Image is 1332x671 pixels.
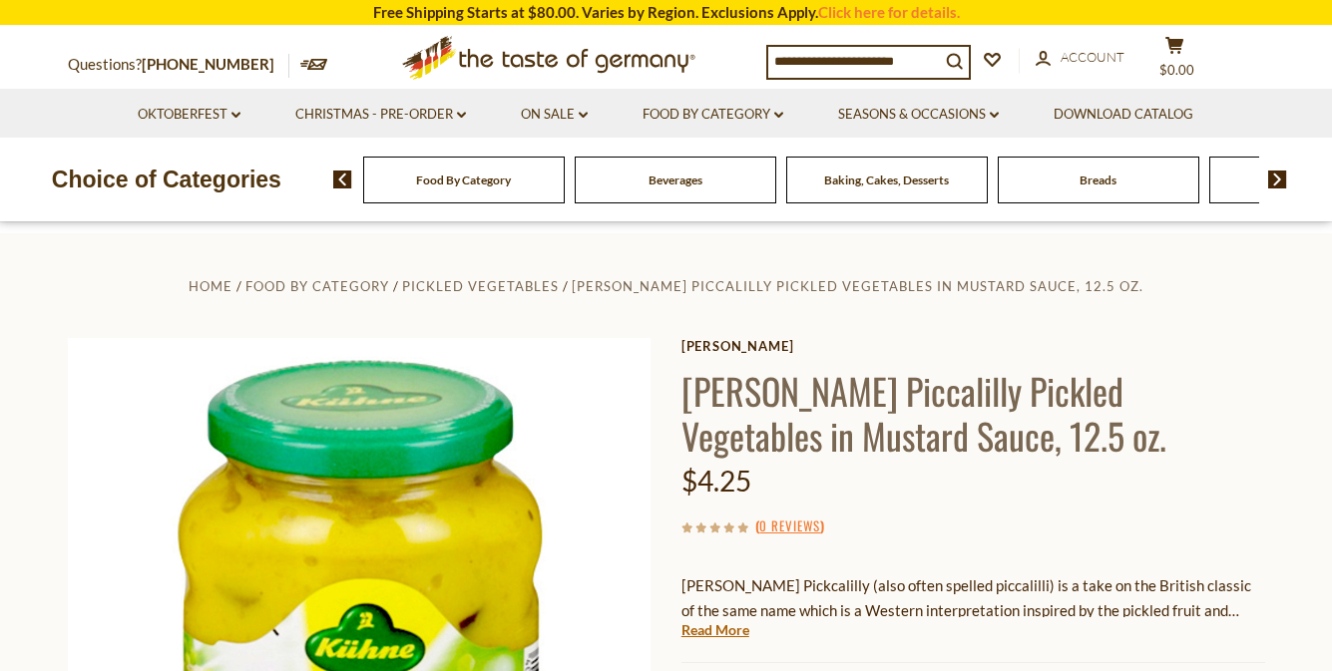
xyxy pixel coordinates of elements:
[402,278,559,294] a: Pickled Vegetables
[1054,104,1193,126] a: Download Catalog
[681,338,1265,354] a: [PERSON_NAME]
[681,368,1265,458] h1: [PERSON_NAME] Piccalilly Pickled Vegetables in Mustard Sauce, 12.5 oz.
[572,278,1143,294] a: [PERSON_NAME] Piccalilly Pickled Vegetables in Mustard Sauce, 12.5 oz.
[295,104,466,126] a: Christmas - PRE-ORDER
[142,55,274,73] a: [PHONE_NUMBER]
[189,278,232,294] a: Home
[1145,36,1205,86] button: $0.00
[681,620,749,640] a: Read More
[245,278,389,294] a: Food By Category
[1268,170,1287,188] img: next arrow
[681,464,751,498] span: $4.25
[838,104,999,126] a: Seasons & Occasions
[1080,172,1116,187] a: Breads
[1036,47,1124,69] a: Account
[759,515,820,537] a: 0 Reviews
[824,172,949,187] a: Baking, Cakes, Desserts
[649,172,702,187] a: Beverages
[1159,62,1194,78] span: $0.00
[333,170,352,188] img: previous arrow
[643,104,783,126] a: Food By Category
[68,52,289,78] p: Questions?
[1061,49,1124,65] span: Account
[681,573,1265,623] p: [PERSON_NAME] Pickcalilly (also often spelled piccalilli) is a take on the British classic of the...
[818,3,960,21] a: Click here for details.
[755,515,824,535] span: ( )
[521,104,588,126] a: On Sale
[138,104,240,126] a: Oktoberfest
[416,172,511,187] a: Food By Category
